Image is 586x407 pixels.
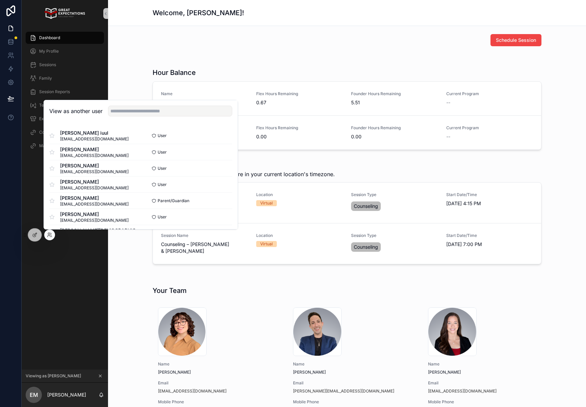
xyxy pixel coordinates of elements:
span: [PERSON_NAME] [60,195,129,201]
span: Flex Hours Remaining [256,125,343,131]
span: Current Program [446,125,533,131]
a: CounselMore [26,126,104,138]
button: Schedule Session [490,34,541,46]
span: [PERSON_NAME] [293,370,412,375]
span: Counseling [354,203,378,210]
span: Current Program [446,91,533,97]
span: [EMAIL_ADDRESS][DOMAIN_NAME] [60,136,129,142]
span: [PERSON_NAME][DEMOGRAPHIC_DATA] [60,227,141,234]
span: 0.00 [351,133,438,140]
span: Mobile Phone [158,399,277,405]
a: Test Scores [26,99,104,111]
img: App logo [45,8,85,19]
span: Family [39,76,52,81]
span: Parent/Guardian [158,198,189,203]
h1: Your Team [153,286,187,295]
span: User [158,166,167,171]
span: [PERSON_NAME] [161,99,248,106]
span: [EMAIL_ADDRESS][DOMAIN_NAME] [60,169,129,174]
span: Start Date/Time [446,233,533,238]
h1: Welcome, [PERSON_NAME]! [153,8,244,18]
h1: Upcoming Sessions [153,161,335,170]
span: Name [293,361,412,367]
span: Name [158,361,277,367]
span: Location [256,233,343,238]
span: Name [428,361,547,367]
span: The session times shown below are in your current location's timezone. [153,170,335,178]
span: Mobile Phone [293,399,412,405]
span: Name [161,91,248,97]
span: Make a Purchase [39,143,73,148]
span: Sessions [39,62,56,67]
span: [EMAIL_ADDRESS][DOMAIN_NAME] [60,201,129,207]
span: User [158,133,167,138]
span: -- [446,99,450,106]
a: Session Reports [26,86,104,98]
span: My Profile [39,49,59,54]
span: [DATE] 7:00 PM [446,241,533,248]
span: Session Reports [39,89,70,94]
span: -- [446,133,450,140]
a: Extracurriculars [26,113,104,125]
a: My Profile [26,45,104,57]
span: User [158,182,167,187]
span: Start Date/Time [446,192,533,197]
span: 0.00 [256,133,343,140]
span: User [158,150,167,155]
span: Founder Hours Remaining [351,91,438,97]
span: User [158,214,167,220]
a: [EMAIL_ADDRESS][DOMAIN_NAME] [428,388,497,394]
a: [EMAIL_ADDRESS][DOMAIN_NAME] [158,388,227,394]
span: [PERSON_NAME] [60,162,129,169]
a: [PERSON_NAME][EMAIL_ADDRESS][DOMAIN_NAME] [293,388,394,394]
span: Email [293,380,412,386]
span: [PERSON_NAME] [158,370,277,375]
span: Viewing as [PERSON_NAME] [26,373,81,379]
span: [PERSON_NAME] [60,211,129,218]
span: Session Name [161,233,248,238]
p: [PERSON_NAME] [47,391,86,398]
span: [PERSON_NAME] [60,146,129,153]
div: Virtual [260,241,273,247]
span: CounselMore [39,130,65,135]
span: Test Scores [39,103,62,108]
a: Sessions [26,59,104,71]
span: 5.51 [351,99,438,106]
span: Session Type [351,233,438,238]
span: [EMAIL_ADDRESS][DOMAIN_NAME] [60,153,129,158]
span: Founder Hours Remaining [351,125,438,131]
span: 0.67 [256,99,343,106]
span: Flex Hours Remaining [256,91,343,97]
a: Family [26,72,104,84]
span: Dashboard [39,35,60,40]
span: EM [30,391,38,399]
div: Virtual [260,200,273,206]
span: Location [256,192,343,197]
span: [PERSON_NAME] [428,370,547,375]
span: [DATE] 4:15 PM [446,200,533,207]
span: Counseling – [PERSON_NAME] & [PERSON_NAME] [161,241,248,254]
span: Email [158,380,277,386]
span: Extracurriculars [39,116,70,121]
span: [PERSON_NAME] [60,179,129,185]
span: Session Type [351,192,438,197]
span: Email [428,380,547,386]
h2: View as another user [49,107,103,115]
h1: Hour Balance [153,68,196,77]
span: [EMAIL_ADDRESS][DOMAIN_NAME] [60,218,129,223]
span: Mobile Phone [428,399,547,405]
div: scrollable content [22,27,108,161]
span: Counseling [354,244,378,250]
span: [EMAIL_ADDRESS][DOMAIN_NAME] [60,185,129,191]
span: [PERSON_NAME] iuul [60,130,129,136]
a: Dashboard [26,32,104,44]
a: Make a Purchase [26,140,104,152]
span: Schedule Session [496,37,536,44]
